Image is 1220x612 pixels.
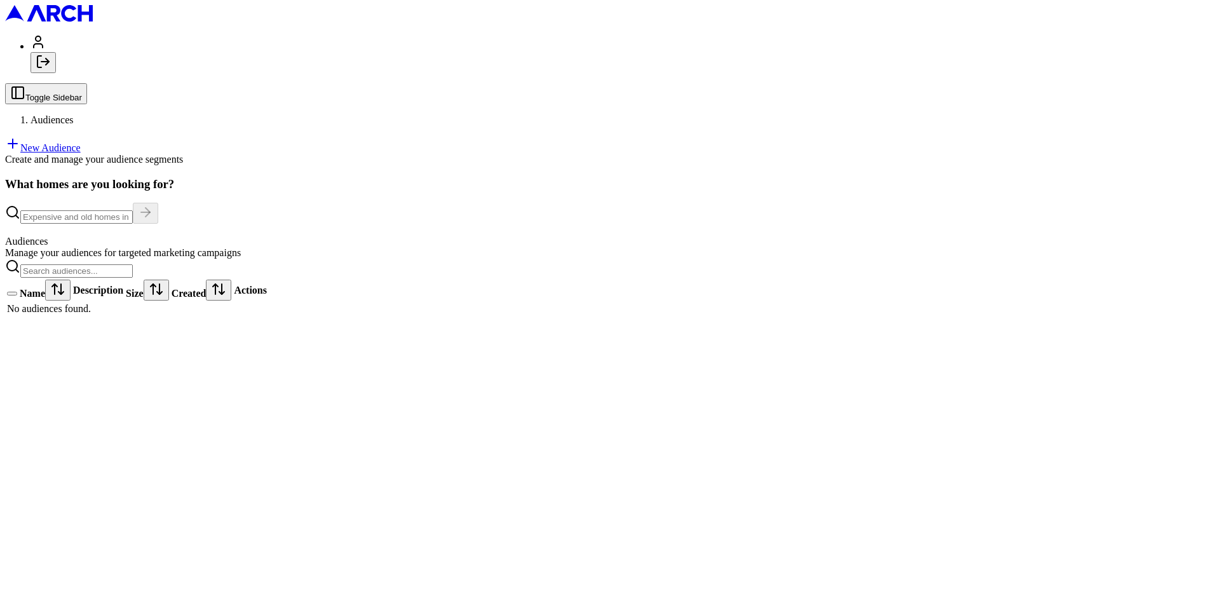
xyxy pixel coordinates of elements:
th: Description [72,279,124,301]
div: Created [172,280,232,301]
span: Audiences [30,114,74,125]
div: Create and manage your audience segments [5,154,1215,165]
button: Log out [30,52,56,73]
span: Toggle Sidebar [25,93,82,102]
div: Name [20,280,71,301]
h3: What homes are you looking for? [5,177,1215,191]
input: Expensive and old homes in greater SF Bay Area [20,210,133,224]
div: Manage your audiences for targeted marketing campaigns [5,247,1215,259]
input: Search audiences... [20,264,133,278]
td: No audiences found. [6,303,268,315]
div: Size [126,280,169,301]
button: Toggle Sidebar [5,83,87,104]
div: Audiences [5,236,1215,247]
a: New Audience [5,142,81,153]
nav: breadcrumb [5,114,1215,126]
th: Actions [233,279,268,301]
